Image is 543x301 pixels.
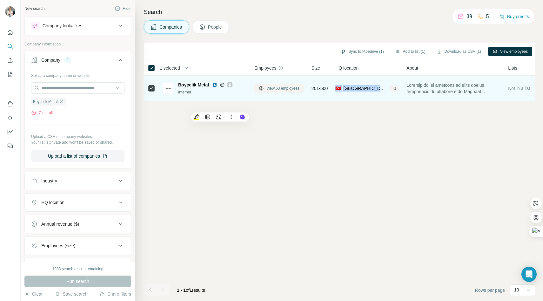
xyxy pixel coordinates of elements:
button: Use Surfe API [5,112,15,124]
button: Enrich CSV [5,55,15,66]
div: Company lookalikes [43,23,82,29]
div: Internet [178,89,247,95]
div: + 1 [390,86,399,91]
div: Select a company name or website [31,70,124,79]
button: Search [5,41,15,52]
p: 10 [514,287,519,293]
button: Clear [24,291,43,297]
span: Companies [159,24,183,30]
h4: Search [144,8,535,17]
p: 5 [486,13,489,20]
button: Industry [25,173,131,188]
span: View 63 employees [266,86,299,91]
button: Sync to Pipedrive (1) [336,47,388,56]
img: Logo of Boyçelik Metal [163,83,173,93]
span: Boyçelik Metal [178,82,209,88]
span: Size [312,65,320,71]
img: LinkedIn logo [212,82,217,87]
button: Share filters [100,291,131,297]
button: View employees [488,47,532,56]
span: About [406,65,418,71]
span: results [177,288,205,293]
span: 201-500 [312,85,328,92]
span: 1 selected [160,65,180,71]
p: 39 [466,13,472,20]
button: Company lookalikes [25,18,131,33]
span: Loremip’dol si ametcons ad elits doeius temporincididu utlabore etdo Magnaal Enimadm Veniamq’no e... [406,82,500,95]
span: Employees [254,65,276,71]
span: People [208,24,223,30]
span: 🇹🇷 [335,85,341,92]
div: Company [41,57,60,63]
span: HQ location [335,65,359,71]
button: View 63 employees [254,84,304,93]
p: Your list is private and won't be saved or shared. [31,140,124,145]
button: Company1 [25,52,131,70]
button: Clear all [31,110,53,116]
button: Download as CSV (1) [432,47,485,56]
span: Not in a list [508,86,530,91]
button: Hide [111,4,135,13]
div: Open Intercom Messenger [521,267,537,282]
span: Rows per page [475,287,505,293]
p: Company information [24,41,131,47]
div: 1988 search results remaining [52,266,104,272]
button: Use Surfe on LinkedIn [5,98,15,110]
span: [GEOGRAPHIC_DATA], [GEOGRAPHIC_DATA] [343,85,387,92]
button: My lists [5,69,15,80]
button: Save search [55,291,87,297]
div: Industry [41,178,57,184]
button: Employees (size) [25,238,131,253]
div: New search [24,6,44,11]
button: Dashboard [5,126,15,138]
button: Annual revenue ($) [25,216,131,232]
span: 1 - 1 [177,288,186,293]
span: Boyçelik Metal [33,99,57,105]
button: Technologies [25,260,131,275]
span: 1 [190,288,192,293]
button: Buy credits [499,12,529,21]
button: HQ location [25,195,131,210]
span: of [186,288,190,293]
button: Add to list (1) [391,47,430,56]
p: Upload a CSV of company websites. [31,134,124,140]
div: 1 [64,57,71,63]
button: Feedback [5,140,15,152]
div: Annual revenue ($) [41,221,79,227]
button: Quick start [5,27,15,38]
button: Upload a list of companies [31,150,124,162]
div: Employees (size) [41,243,75,249]
div: HQ location [41,199,64,206]
img: Avatar [5,6,15,17]
span: Lists [508,65,517,71]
